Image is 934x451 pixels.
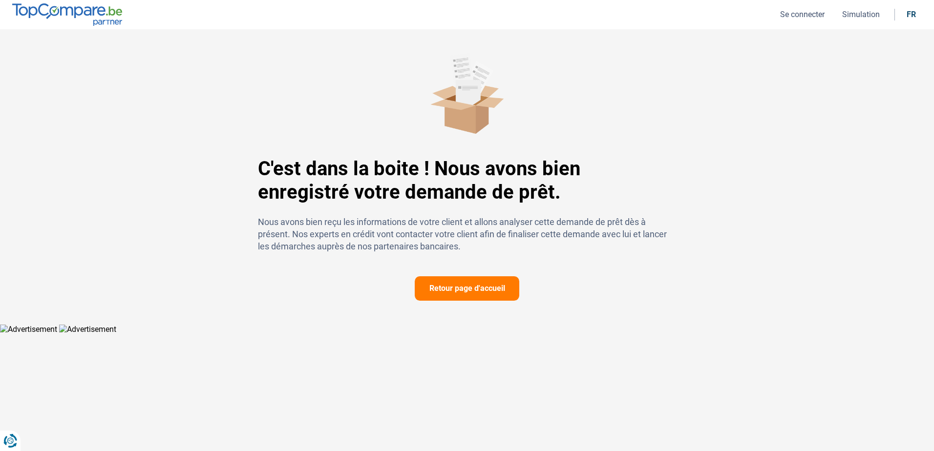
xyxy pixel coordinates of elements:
h1: C'est dans la boite ! Nous avons bien enregistré votre demande de prêt. [258,157,676,204]
p: Nous avons bien reçu les informations de votre client et allons analyser cette demande de prêt dè... [258,216,676,253]
img: Advertisement [59,325,116,334]
button: Retour page d'accueil [415,276,519,301]
button: Simulation [839,9,883,20]
div: fr [907,10,916,19]
img: TopCompare.be [12,3,122,25]
button: Se connecter [777,9,828,20]
img: C'est dans la boite ! Nous avons bien enregistré votre demande de prêt. [430,53,504,134]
